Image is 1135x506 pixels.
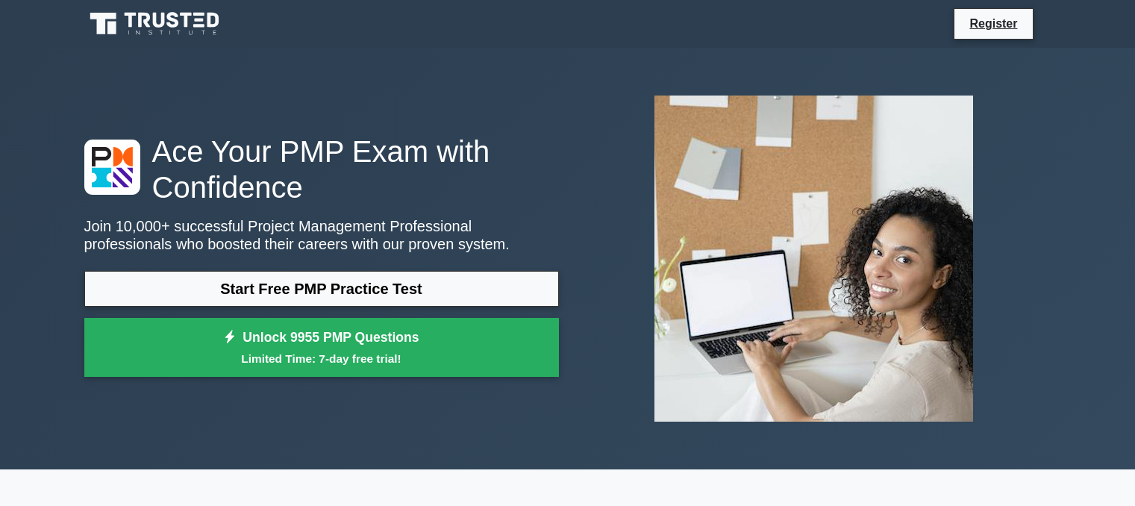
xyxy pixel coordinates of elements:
p: Join 10,000+ successful Project Management Professional professionals who boosted their careers w... [84,217,559,253]
small: Limited Time: 7-day free trial! [103,350,540,367]
a: Register [960,14,1026,33]
h1: Ace Your PMP Exam with Confidence [84,134,559,205]
a: Unlock 9955 PMP QuestionsLimited Time: 7-day free trial! [84,318,559,378]
a: Start Free PMP Practice Test [84,271,559,307]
